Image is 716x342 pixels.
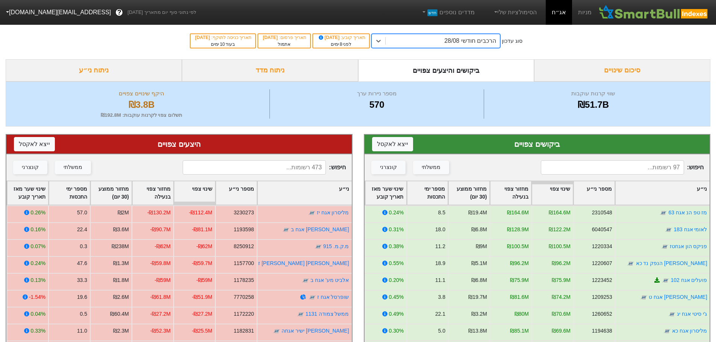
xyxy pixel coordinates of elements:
a: לאומי אגח 183 [674,226,707,232]
div: -₪130.2M [147,209,171,217]
a: [PERSON_NAME] ישיר אגחה [282,328,349,334]
button: קונצרני [371,161,406,174]
div: 0.13% [31,276,45,284]
div: ₪69.6M [552,327,571,335]
img: tase link [308,209,316,217]
div: ₪1.8M [113,276,129,284]
div: 57.0 [77,209,87,217]
div: 6040547 [592,226,612,234]
a: [PERSON_NAME] [PERSON_NAME] ז [258,260,349,266]
div: ביקושים צפויים [372,139,702,150]
div: ₪85.1M [510,327,529,335]
div: ₪80M [514,310,528,318]
img: tase link [640,294,648,301]
button: ייצא לאקסל [14,137,55,151]
img: tase link [627,260,634,267]
div: ניתוח מדד [182,59,358,81]
div: ניתוח ני״ע [6,59,182,81]
div: ₪6.8M [471,226,487,234]
img: tase link [315,243,322,250]
div: -₪81.1M [192,226,212,234]
img: tase link [663,327,671,335]
a: מליסרון אגח כא [672,328,707,334]
div: 22.4 [77,226,87,234]
div: 3.8 [438,293,445,301]
span: חיפוש : [183,160,345,175]
div: 33.3 [77,276,87,284]
button: ממשלתי [413,161,449,174]
div: 7770258 [234,293,254,301]
div: שווי קרנות עוקבות [486,89,701,98]
a: [PERSON_NAME] אגח ט [649,294,707,300]
img: SmartBull [598,5,710,20]
a: פניקס הון אגחטז [669,243,707,249]
div: 1194638 [592,327,612,335]
span: אתמול [278,42,291,47]
a: ממשל צמודה 1131 [306,311,349,317]
div: ₪51.7B [486,98,701,111]
div: 0.04% [31,310,45,318]
div: Toggle SortBy [216,181,257,205]
div: 0.24% [31,259,45,267]
span: ? [117,8,121,18]
div: 0.16% [31,226,45,234]
a: אלביט מע' אגח ב [310,277,349,283]
div: -₪27.2M [192,310,212,318]
div: 1260652 [592,310,612,318]
div: ₪81.6M [510,293,529,301]
div: 0.26% [31,209,45,217]
div: Toggle SortBy [407,181,448,205]
img: tase link [273,327,280,335]
div: ₪3.8B [15,98,268,111]
div: 11.2 [435,243,445,250]
div: Toggle SortBy [615,181,710,205]
div: Toggle SortBy [365,181,406,205]
div: הרכבים חודשי 28/08 [444,36,496,45]
div: Toggle SortBy [174,181,215,205]
div: תאריך קובע : [317,34,365,41]
div: 0.38% [389,243,403,250]
div: -₪51.9M [192,293,212,301]
div: ₪238M [112,243,129,250]
img: tase link [668,310,676,318]
div: 0.5 [80,310,87,318]
div: 1220334 [592,243,612,250]
div: ₪60.4M [110,310,129,318]
div: סיכום שינויים [534,59,710,81]
span: [DATE] [195,35,211,40]
div: 1209253 [592,293,612,301]
div: ₪6.8M [471,276,487,284]
a: מדדים נוספיםחדש [418,5,478,20]
div: ₪75.9M [552,276,571,284]
div: ₪5.1M [471,259,487,267]
span: 8 [340,42,342,47]
button: ממשלתי [55,161,91,174]
a: ג'י סיטי אגח יג [677,311,707,317]
div: 0.20% [389,276,403,284]
div: 1220607 [592,259,612,267]
div: ביקושים והיצעים צפויים [358,59,534,81]
div: 0.31% [389,226,403,234]
input: 97 רשומות... [541,160,684,175]
div: 1172220 [234,310,254,318]
div: 1193598 [234,226,254,234]
div: 5.0 [438,327,445,335]
div: 0.3 [80,243,87,250]
div: ₪164.6M [507,209,528,217]
div: 22.1 [435,310,445,318]
div: Toggle SortBy [49,181,90,205]
div: 11.1 [435,276,445,284]
div: 1157700 [234,259,254,267]
div: Toggle SortBy [448,181,489,205]
div: 1223452 [592,276,612,284]
div: 0.24% [389,209,403,217]
div: 18.0 [435,226,445,234]
div: 1178235 [234,276,254,284]
img: tase link [665,226,672,234]
div: 18.9 [435,259,445,267]
div: -₪62M [196,243,212,250]
div: 11.0 [77,327,87,335]
div: סוג עדכון [502,37,522,45]
input: 473 רשומות... [183,160,326,175]
div: ₪9M [475,243,487,250]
